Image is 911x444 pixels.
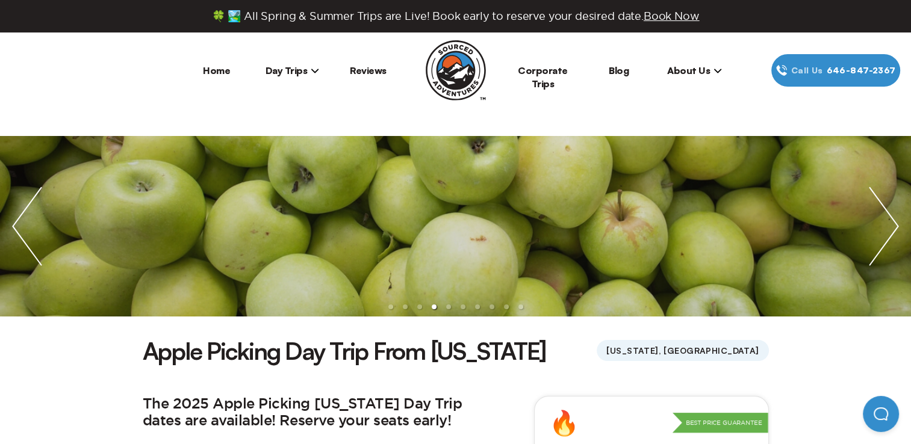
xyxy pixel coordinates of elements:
[644,10,700,22] span: Book Now
[475,304,480,309] li: slide item 7
[518,64,568,90] a: Corporate Trips
[857,136,911,316] img: next slide / item
[143,396,480,430] h2: The 2025 Apple Picking [US_STATE] Day Trip dates are available! Reserve your seats early!
[771,54,900,87] a: Call Us646‍-847‍-2367
[350,64,387,76] a: Reviews
[504,304,509,309] li: slide item 9
[788,64,827,77] span: Call Us
[461,304,465,309] li: slide item 6
[266,64,320,76] span: Day Trips
[403,304,408,309] li: slide item 2
[826,64,895,77] span: 646‍-847‍-2367
[597,340,768,361] span: [US_STATE], [GEOGRAPHIC_DATA]
[417,304,422,309] li: slide item 3
[490,304,494,309] li: slide item 8
[203,64,230,76] a: Home
[673,413,768,433] p: Best Price Guarantee
[549,411,579,435] div: 🔥
[143,335,547,367] h1: Apple Picking Day Trip From [US_STATE]
[212,10,700,23] span: 🍀 🏞️ All Spring & Summer Trips are Live! Book early to reserve your desired date.
[667,64,722,76] span: About Us
[446,304,451,309] li: slide item 5
[518,304,523,309] li: slide item 10
[426,40,486,100] img: Sourced Adventures company logo
[609,64,629,76] a: Blog
[388,304,393,309] li: slide item 1
[863,396,899,432] iframe: Help Scout Beacon - Open
[432,304,437,309] li: slide item 4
